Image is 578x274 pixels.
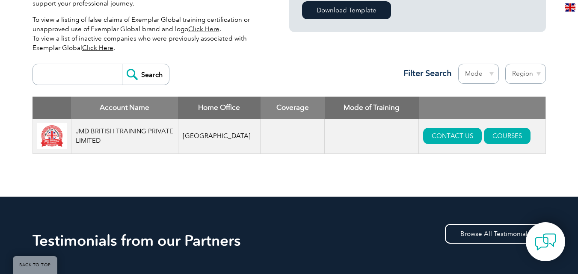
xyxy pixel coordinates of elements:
[71,97,178,119] th: Account Name: activate to sort column descending
[565,3,575,12] img: en
[37,123,67,149] img: 8e265a20-6f61-f011-bec2-000d3acaf2fb-logo.jpg
[188,25,219,33] a: Click Here
[33,15,264,53] p: To view a listing of false claims of Exemplar Global training certification or unapproved use of ...
[419,97,545,119] th: : activate to sort column ascending
[535,231,556,253] img: contact-chat.png
[178,119,261,154] td: [GEOGRAPHIC_DATA]
[33,234,546,247] h2: Testimonials from our Partners
[398,68,452,79] h3: Filter Search
[484,128,531,144] a: COURSES
[261,97,325,119] th: Coverage: activate to sort column ascending
[178,97,261,119] th: Home Office: activate to sort column ascending
[71,119,178,154] td: JMD BRITISH TRAINING PRIVATE LIMITED
[122,64,169,85] input: Search
[13,256,57,274] a: BACK TO TOP
[82,44,113,52] a: Click Here
[325,97,419,119] th: Mode of Training: activate to sort column ascending
[423,128,482,144] a: CONTACT US
[302,1,391,19] a: Download Template
[445,224,546,244] a: Browse All Testimonials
